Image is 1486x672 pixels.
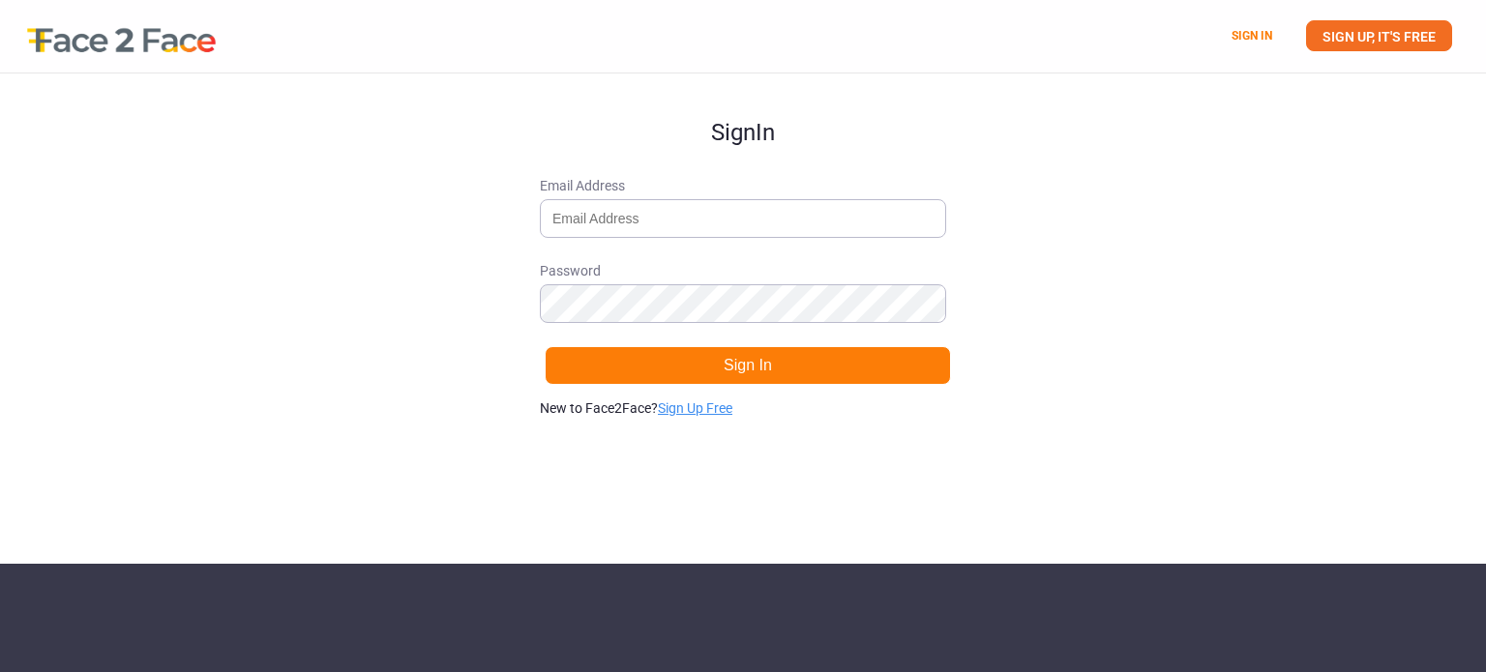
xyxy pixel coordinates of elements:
input: Password [540,284,946,323]
input: Email Address [540,199,946,238]
span: Email Address [540,176,946,195]
a: SIGN UP, IT'S FREE [1306,20,1452,51]
h1: Sign In [540,73,946,145]
span: Password [540,261,946,280]
a: Sign Up Free [658,400,732,416]
a: SIGN IN [1232,29,1272,43]
button: Sign In [545,346,951,385]
p: New to Face2Face? [540,398,946,418]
